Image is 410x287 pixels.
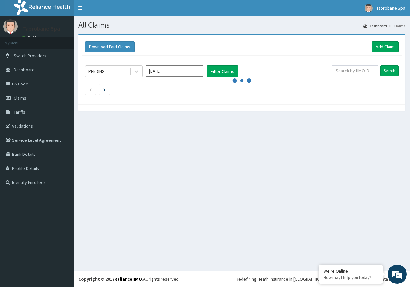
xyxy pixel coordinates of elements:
h1: All Claims [78,21,405,29]
input: Search [380,65,399,76]
span: Dashboard [14,67,35,73]
footer: All rights reserved. [74,271,410,287]
a: Next page [103,86,106,92]
span: Tariffs [14,109,25,115]
span: Claims [14,95,26,101]
a: Add Claim [372,41,399,52]
span: Switch Providers [14,53,46,59]
p: Taprobane Spa [22,26,60,32]
strong: Copyright © 2017 . [78,276,143,282]
li: Claims [388,23,405,28]
img: User Image [365,4,373,12]
a: Previous page [89,86,92,92]
svg: audio-loading [232,71,251,90]
a: RelianceHMO [114,276,142,282]
a: Dashboard [363,23,387,28]
button: Download Paid Claims [85,41,135,52]
input: Search by HMO ID [332,65,378,76]
span: Taprobane Spa [376,5,405,11]
div: Redefining Heath Insurance in [GEOGRAPHIC_DATA] using Telemedicine and Data Science! [236,276,405,282]
img: User Image [3,19,18,34]
button: Filter Claims [207,65,238,77]
p: How may I help you today? [324,275,378,280]
div: PENDING [88,68,105,75]
a: Online [22,35,38,39]
div: We're Online! [324,268,378,274]
input: Select Month and Year [146,65,203,77]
